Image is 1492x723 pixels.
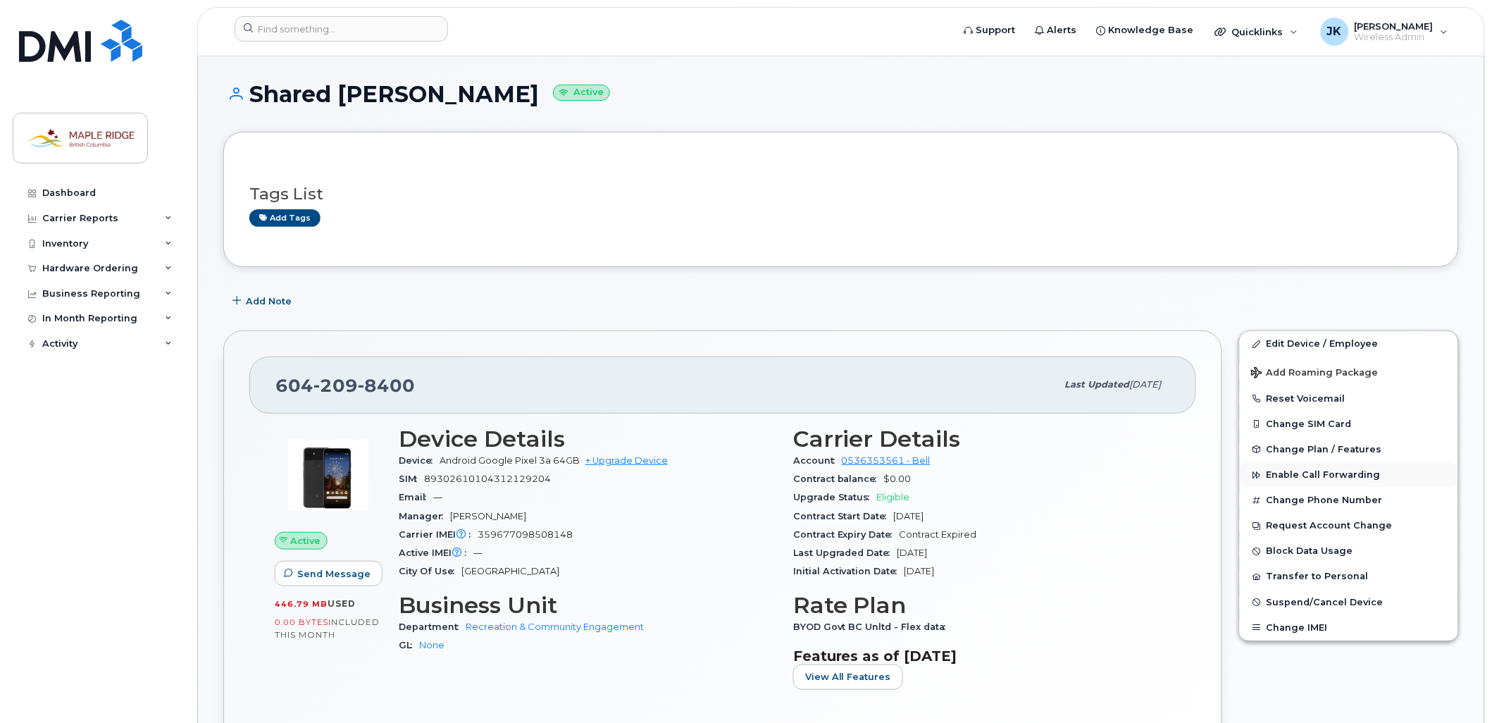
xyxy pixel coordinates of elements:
[1130,379,1162,390] span: [DATE]
[793,455,842,466] span: Account
[793,511,894,521] span: Contract Start Date
[1240,412,1458,437] button: Change SIM Card
[286,433,371,518] img: image20231002-3703462-1xfovwi.jpeg
[553,85,610,101] small: Active
[1240,386,1458,412] button: Reset Voicemail
[585,455,668,466] a: + Upgrade Device
[249,185,1433,203] h3: Tags List
[328,598,356,609] span: used
[275,617,380,640] span: included this month
[805,670,891,684] span: View All Features
[466,622,644,632] a: Recreation & Community Engagement
[399,622,466,632] span: Department
[1267,470,1381,481] span: Enable Call Forwarding
[358,375,415,396] span: 8400
[1240,564,1458,589] button: Transfer to Personal
[399,455,440,466] span: Device
[793,665,903,690] button: View All Features
[275,599,328,609] span: 446.79 MB
[399,529,478,540] span: Carrier IMEI
[904,566,935,576] span: [DATE]
[900,529,977,540] span: Contract Expired
[877,492,910,502] span: Eligible
[275,375,415,396] span: 604
[223,288,304,314] button: Add Note
[399,474,424,484] span: SIM
[478,529,573,540] span: 359677098508148
[419,640,445,650] a: None
[1065,379,1130,390] span: Last updated
[1240,437,1458,462] button: Change Plan / Features
[313,375,358,396] span: 209
[1267,597,1384,607] span: Suspend/Cancel Device
[842,455,931,466] a: 0536353561 - Bell
[246,295,292,308] span: Add Note
[399,640,419,650] span: GL
[793,529,900,540] span: Contract Expiry Date
[399,511,450,521] span: Manager
[461,566,559,576] span: [GEOGRAPHIC_DATA]
[291,534,321,548] span: Active
[399,492,433,502] span: Email
[1240,513,1458,538] button: Request Account Change
[894,511,924,521] span: [DATE]
[793,426,1171,452] h3: Carrier Details
[1240,615,1458,641] button: Change IMEI
[399,548,473,558] span: Active IMEI
[1240,590,1458,615] button: Suspend/Cancel Device
[793,474,884,484] span: Contract balance
[793,648,1171,665] h3: Features as of [DATE]
[399,566,461,576] span: City Of Use
[223,82,1459,106] h1: Shared [PERSON_NAME]
[399,426,776,452] h3: Device Details
[249,209,321,227] a: Add tags
[884,474,912,484] span: $0.00
[450,511,526,521] span: [PERSON_NAME]
[897,548,928,558] span: [DATE]
[1251,367,1379,381] span: Add Roaming Package
[793,593,1171,618] h3: Rate Plan
[275,617,328,627] span: 0.00 Bytes
[1240,331,1458,357] a: Edit Device / Employee
[473,548,483,558] span: —
[1240,538,1458,564] button: Block Data Usage
[793,548,897,558] span: Last Upgraded Date
[1240,488,1458,513] button: Change Phone Number
[793,566,904,576] span: Initial Activation Date
[297,567,371,581] span: Send Message
[440,455,580,466] span: Android Google Pixel 3a 64GB
[793,492,877,502] span: Upgrade Status
[433,492,442,502] span: —
[275,561,383,586] button: Send Message
[1240,462,1458,488] button: Enable Call Forwarding
[793,622,953,632] span: BYOD Govt BC Unltd - Flex data
[1267,444,1382,455] span: Change Plan / Features
[1240,357,1458,386] button: Add Roaming Package
[424,474,551,484] span: 89302610104312129204
[399,593,776,618] h3: Business Unit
